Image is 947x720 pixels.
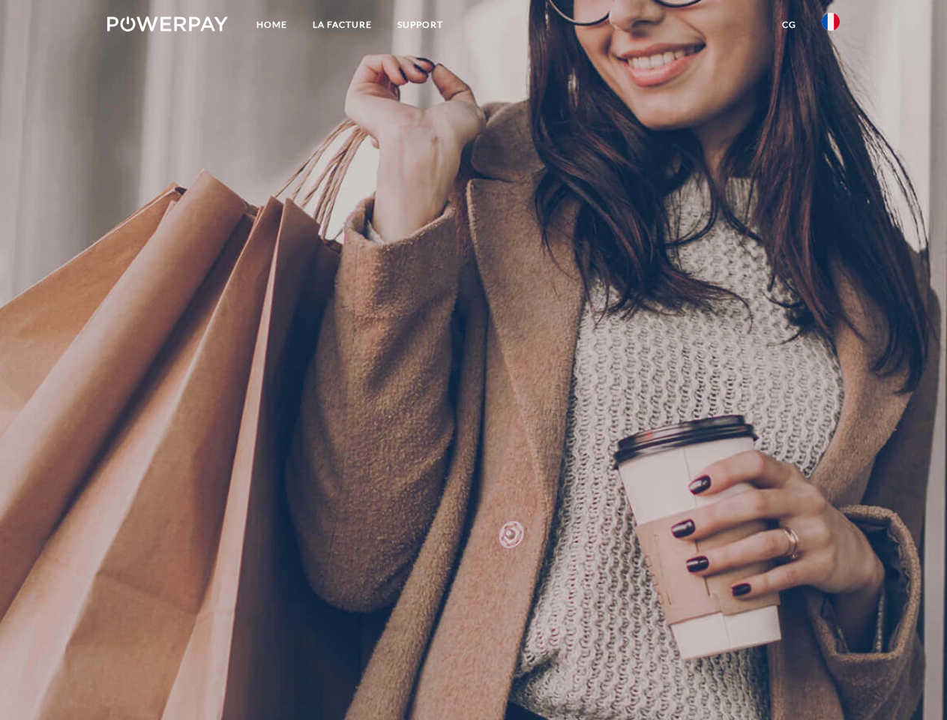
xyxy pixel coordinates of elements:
[300,11,385,38] a: LA FACTURE
[107,16,228,31] img: logo-powerpay-white.svg
[769,11,809,38] a: CG
[822,13,840,31] img: fr
[244,11,300,38] a: Home
[385,11,456,38] a: Support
